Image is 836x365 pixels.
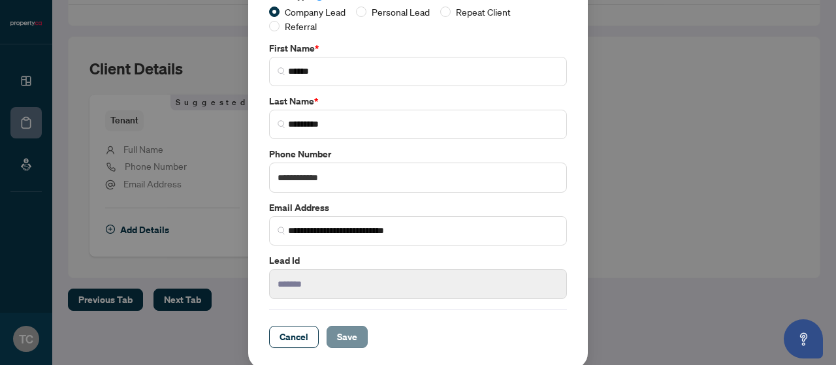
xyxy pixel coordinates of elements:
span: Save [337,326,357,347]
span: Repeat Client [451,5,516,19]
button: Open asap [784,319,823,358]
img: search_icon [278,120,285,128]
label: Phone Number [269,147,567,161]
label: First Name [269,41,567,56]
img: search_icon [278,227,285,234]
label: Email Address [269,200,567,215]
button: Cancel [269,326,319,348]
span: Company Lead [280,5,351,19]
label: Lead Id [269,253,567,268]
span: Referral [280,19,322,33]
button: Save [327,326,368,348]
img: search_icon [278,67,285,75]
span: Personal Lead [366,5,435,19]
span: Cancel [280,326,308,347]
label: Last Name [269,94,567,108]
